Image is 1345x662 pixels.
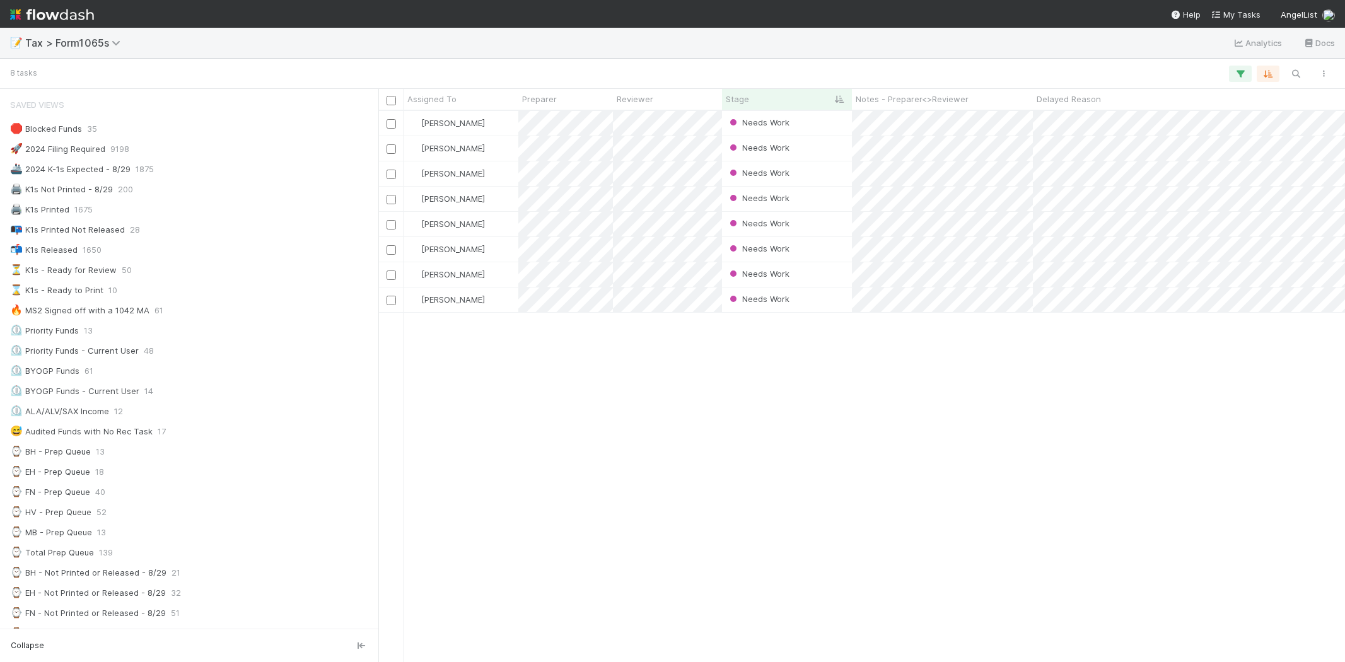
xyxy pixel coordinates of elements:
[84,363,93,379] span: 61
[172,565,180,581] span: 21
[136,161,154,177] span: 1875
[407,93,457,105] span: Assigned To
[727,116,789,129] div: Needs Work
[387,220,396,229] input: Toggle Row Selected
[10,426,23,436] span: 😅
[409,143,419,153] img: avatar_711f55b7-5a46-40da-996f-bc93b6b86381.png
[856,93,969,105] span: Notes - Preparer<>Reviewer
[10,244,23,255] span: 📬
[10,526,23,537] span: ⌚
[10,305,23,315] span: 🔥
[154,303,163,318] span: 61
[10,264,23,275] span: ⏳
[421,219,485,229] span: [PERSON_NAME]
[10,625,167,641] div: HV - Not Printed or Released - 8/29
[1233,35,1283,50] a: Analytics
[10,504,91,520] div: HV - Prep Queue
[122,262,132,278] span: 50
[10,262,117,278] div: K1s - Ready for Review
[421,118,485,128] span: [PERSON_NAME]
[10,163,23,174] span: 🚢
[10,404,109,419] div: ALA/ALV/SAX Income
[10,365,23,376] span: ⏲️
[409,118,419,128] img: avatar_66854b90-094e-431f-b713-6ac88429a2b8.png
[10,545,94,560] div: Total Prep Queue
[10,224,23,235] span: 📭
[10,202,69,218] div: K1s Printed
[10,385,23,396] span: ⏲️
[387,144,396,154] input: Toggle Row Selected
[1170,8,1201,21] div: Help
[1211,8,1261,21] a: My Tasks
[409,117,485,129] div: [PERSON_NAME]
[25,37,127,49] span: Tax > Form1065s
[10,547,23,557] span: ⌚
[409,168,419,178] img: avatar_66854b90-094e-431f-b713-6ac88429a2b8.png
[1211,9,1261,20] span: My Tasks
[10,323,79,339] div: Priority Funds
[409,268,485,281] div: [PERSON_NAME]
[727,243,789,253] span: Needs Work
[74,202,93,218] span: 1675
[409,194,419,204] img: avatar_711f55b7-5a46-40da-996f-bc93b6b86381.png
[11,640,44,651] span: Collapse
[727,242,789,255] div: Needs Work
[10,585,166,601] div: EH - Not Printed or Released - 8/29
[387,170,396,179] input: Toggle Row Selected
[144,383,153,399] span: 14
[10,67,37,79] small: 8 tasks
[409,244,419,254] img: avatar_d45d11ee-0024-4901-936f-9df0a9cc3b4e.png
[10,627,23,638] span: ⌚
[421,194,485,204] span: [PERSON_NAME]
[409,243,485,255] div: [PERSON_NAME]
[727,294,789,304] span: Needs Work
[727,142,789,153] span: Needs Work
[10,444,91,460] div: BH - Prep Queue
[110,141,129,157] span: 9198
[727,192,789,204] div: Needs Work
[83,242,102,258] span: 1650
[421,269,485,279] span: [PERSON_NAME]
[10,222,125,238] div: K1s Printed Not Released
[95,484,105,500] span: 40
[409,269,419,279] img: avatar_711f55b7-5a46-40da-996f-bc93b6b86381.png
[726,93,749,105] span: Stage
[10,325,23,335] span: ⏲️
[172,625,182,641] span: 75
[10,567,23,578] span: ⌚
[727,141,789,154] div: Needs Work
[10,466,23,477] span: ⌚
[10,4,94,25] img: logo-inverted-e16ddd16eac7371096b0.svg
[158,424,166,439] span: 17
[617,93,653,105] span: Reviewer
[108,282,117,298] span: 10
[1322,9,1335,21] img: avatar_66854b90-094e-431f-b713-6ac88429a2b8.png
[10,92,64,117] span: Saved Views
[10,484,90,500] div: FN - Prep Queue
[95,464,104,480] span: 18
[10,303,149,318] div: MS2 Signed off with a 1042 MA
[10,183,23,194] span: 🖨️
[421,244,485,254] span: [PERSON_NAME]
[118,182,133,197] span: 200
[10,161,131,177] div: 2024 K-1s Expected - 8/29
[10,204,23,214] span: 🖨️
[171,585,181,601] span: 32
[10,143,23,154] span: 🚀
[409,294,419,305] img: avatar_d45d11ee-0024-4901-936f-9df0a9cc3b4e.png
[409,167,485,180] div: [PERSON_NAME]
[10,587,23,598] span: ⌚
[10,121,82,137] div: Blocked Funds
[727,166,789,179] div: Needs Work
[387,245,396,255] input: Toggle Row Selected
[144,343,154,359] span: 48
[522,93,557,105] span: Preparer
[1037,93,1101,105] span: Delayed Reason
[387,195,396,204] input: Toggle Row Selected
[10,141,105,157] div: 2024 Filing Required
[10,343,139,359] div: Priority Funds - Current User
[727,267,789,280] div: Needs Work
[727,193,789,203] span: Needs Work
[387,296,396,305] input: Toggle Row Selected
[10,424,153,439] div: Audited Funds with No Rec Task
